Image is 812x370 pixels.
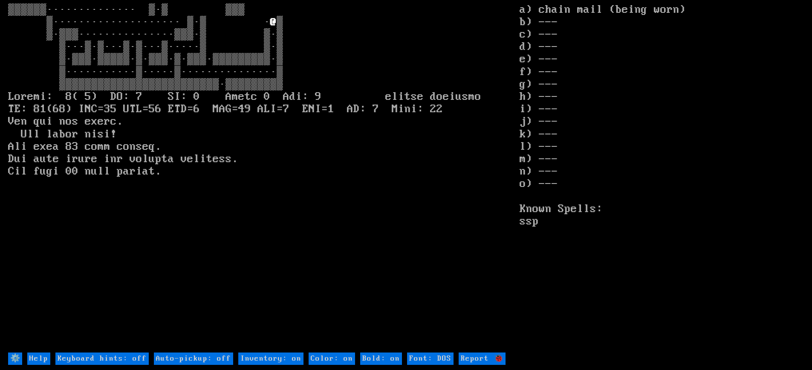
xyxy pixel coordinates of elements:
input: Color: on [309,353,355,365]
input: Help [27,353,50,365]
input: Auto-pickup: off [154,353,233,365]
stats: a) chain mail (being worn) b) --- c) --- d) --- e) --- f) --- g) --- h) --- i) --- j) --- k) --- ... [520,4,804,352]
input: ⚙️ [8,353,22,365]
input: Font: DOS [407,353,454,365]
input: Keyboard hints: off [55,353,149,365]
larn: ▒▒▒▒▒▒·············· ▒·▒ ▒▒▒ ▒···················· ▒·▒ · ▒ ▒·▒▒▒···············▒▒▒·▒ ▒·▒ ▒···▒·▒·... [8,4,520,352]
input: Bold: on [360,353,402,365]
input: Inventory: on [238,353,303,365]
input: Report 🐞 [459,353,506,365]
font: @ [270,16,277,29]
